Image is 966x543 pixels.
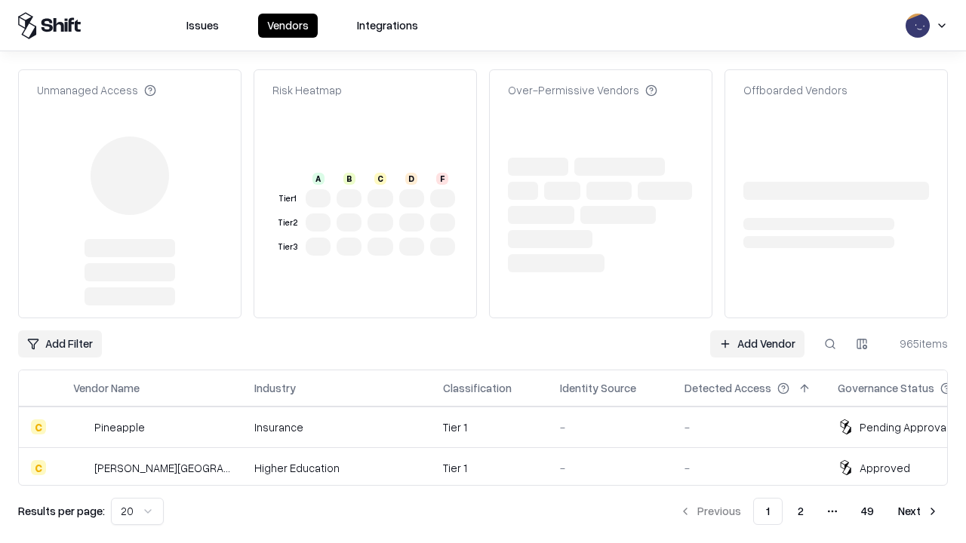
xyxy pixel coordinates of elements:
[272,82,342,98] div: Risk Heatmap
[374,173,386,185] div: C
[37,82,156,98] div: Unmanaged Access
[436,173,448,185] div: F
[31,419,46,434] div: C
[73,380,140,396] div: Vendor Name
[343,173,355,185] div: B
[560,419,660,435] div: -
[753,498,783,525] button: 1
[31,460,46,475] div: C
[860,419,949,435] div: Pending Approval
[254,460,419,476] div: Higher Education
[73,460,88,475] img: Reichman University
[254,380,296,396] div: Industry
[560,380,636,396] div: Identity Source
[849,498,886,525] button: 49
[405,173,417,185] div: D
[275,216,300,229] div: Tier 2
[889,498,948,525] button: Next
[685,380,771,396] div: Detected Access
[888,336,948,351] div: 965 items
[312,173,325,185] div: A
[685,419,814,435] div: -
[860,460,910,476] div: Approved
[786,498,816,525] button: 2
[670,498,948,525] nav: pagination
[443,460,536,476] div: Tier 1
[18,330,102,357] button: Add Filter
[258,14,318,38] button: Vendors
[177,14,228,38] button: Issues
[348,14,427,38] button: Integrations
[275,241,300,253] div: Tier 3
[508,82,657,98] div: Over-Permissive Vendors
[443,380,512,396] div: Classification
[18,503,105,519] p: Results per page:
[743,82,848,98] div: Offboarded Vendors
[73,419,88,434] img: Pineapple
[94,460,230,476] div: [PERSON_NAME][GEOGRAPHIC_DATA]
[275,192,300,205] div: Tier 1
[710,330,804,357] a: Add Vendor
[254,419,419,435] div: Insurance
[560,460,660,476] div: -
[443,419,536,435] div: Tier 1
[94,419,145,435] div: Pineapple
[838,380,934,396] div: Governance Status
[685,460,814,476] div: -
